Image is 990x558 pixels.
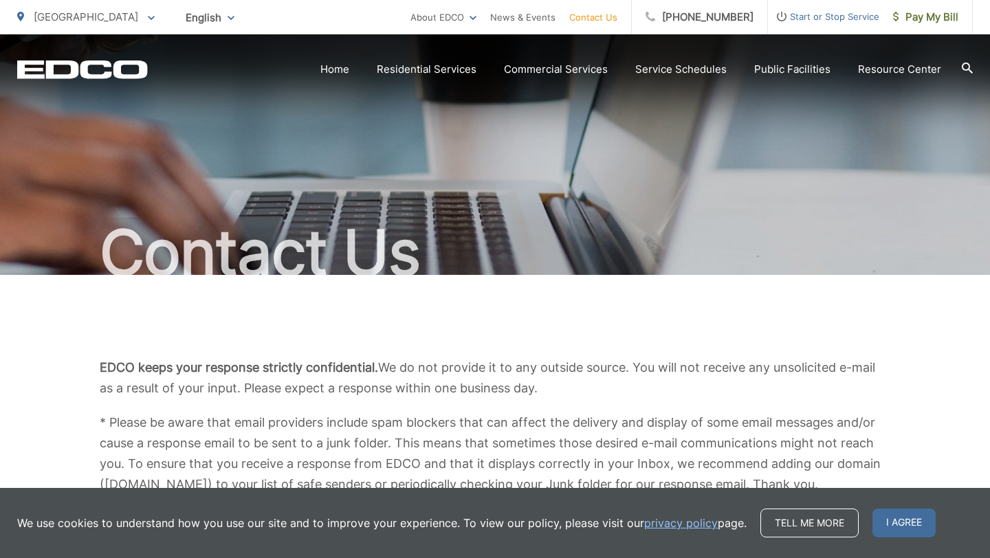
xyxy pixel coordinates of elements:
[100,360,378,375] b: EDCO keeps your response strictly confidential.
[858,61,941,78] a: Resource Center
[17,219,973,287] h1: Contact Us
[175,5,245,30] span: English
[17,515,747,531] p: We use cookies to understand how you use our site and to improve your experience. To view our pol...
[635,61,727,78] a: Service Schedules
[504,61,608,78] a: Commercial Services
[490,9,555,25] a: News & Events
[410,9,476,25] a: About EDCO
[34,10,138,23] span: [GEOGRAPHIC_DATA]
[320,61,349,78] a: Home
[760,509,859,537] a: Tell me more
[17,60,148,79] a: EDCD logo. Return to the homepage.
[100,357,890,399] p: We do not provide it to any outside source. You will not receive any unsolicited e-mail as a resu...
[100,412,890,495] p: * Please be aware that email providers include spam blockers that can affect the delivery and dis...
[872,509,936,537] span: I agree
[754,61,830,78] a: Public Facilities
[569,9,617,25] a: Contact Us
[893,9,958,25] span: Pay My Bill
[644,515,718,531] a: privacy policy
[377,61,476,78] a: Residential Services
